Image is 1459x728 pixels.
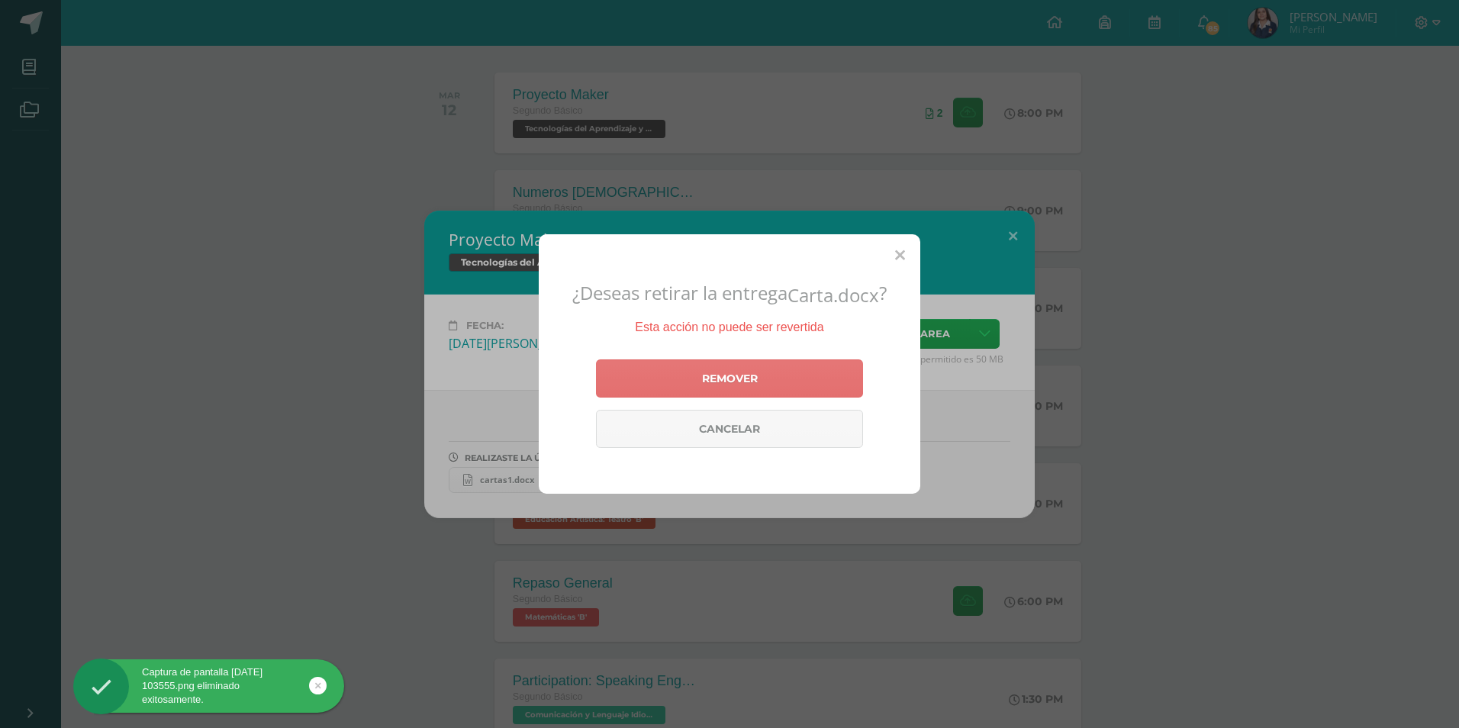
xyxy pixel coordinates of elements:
[596,359,863,398] a: Remover
[73,665,344,707] div: Captura de pantalla [DATE] 103555.png eliminado exitosamente.
[787,282,879,308] span: Carta.docx
[557,280,902,308] h2: ¿Deseas retirar la entrega ?
[635,321,823,333] span: Esta acción no puede ser revertida
[895,246,905,264] span: Close (Esc)
[596,410,863,448] a: Cancelar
